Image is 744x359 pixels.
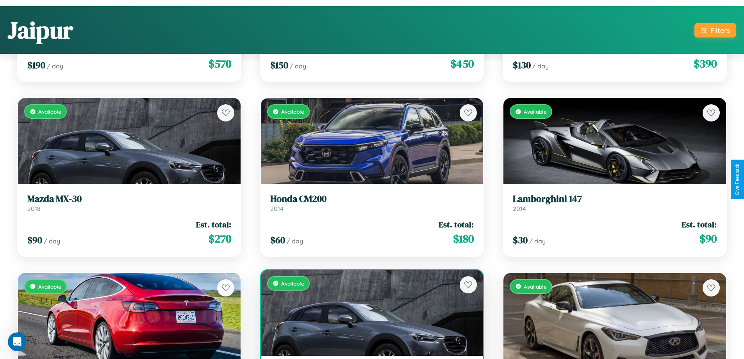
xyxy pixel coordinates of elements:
span: / day [529,237,546,245]
span: / day [532,62,549,70]
span: $ 570 [209,56,231,71]
a: Mazda MX-302018 [27,193,231,213]
a: Lamborghini 1472014 [513,193,717,213]
span: $ 60 [270,234,285,246]
span: 2018 [27,205,41,213]
span: Est. total: [439,219,474,230]
div: Give Feedback [735,164,740,195]
span: Est. total: [196,219,231,230]
span: / day [44,237,60,245]
button: Filters [694,23,736,38]
span: Available [38,283,61,290]
span: $ 450 [450,56,474,71]
h3: Honda CM200 [270,193,474,205]
span: $ 90 [27,234,42,246]
span: $ 190 [27,59,45,71]
span: 2014 [270,205,284,213]
span: Available [524,108,547,115]
span: $ 90 [699,231,717,246]
span: / day [290,62,306,70]
span: Available [281,108,304,115]
span: Available [38,108,61,115]
span: Est. total: [682,219,717,230]
div: Filters [710,26,730,34]
a: Honda CM2002014 [270,193,474,213]
span: Available [281,280,304,287]
span: $ 30 [513,234,528,246]
span: $ 130 [513,59,531,71]
span: $ 180 [453,231,474,246]
span: $ 150 [270,59,288,71]
span: 2014 [513,205,526,213]
h1: Jaipur [8,14,73,46]
span: / day [47,62,63,70]
span: / day [287,237,303,245]
span: $ 270 [209,231,231,246]
h3: Mazda MX-30 [27,193,231,205]
span: $ 390 [694,56,717,71]
span: Available [524,283,547,290]
h3: Lamborghini 147 [513,193,717,205]
iframe: Intercom live chat [8,332,27,351]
